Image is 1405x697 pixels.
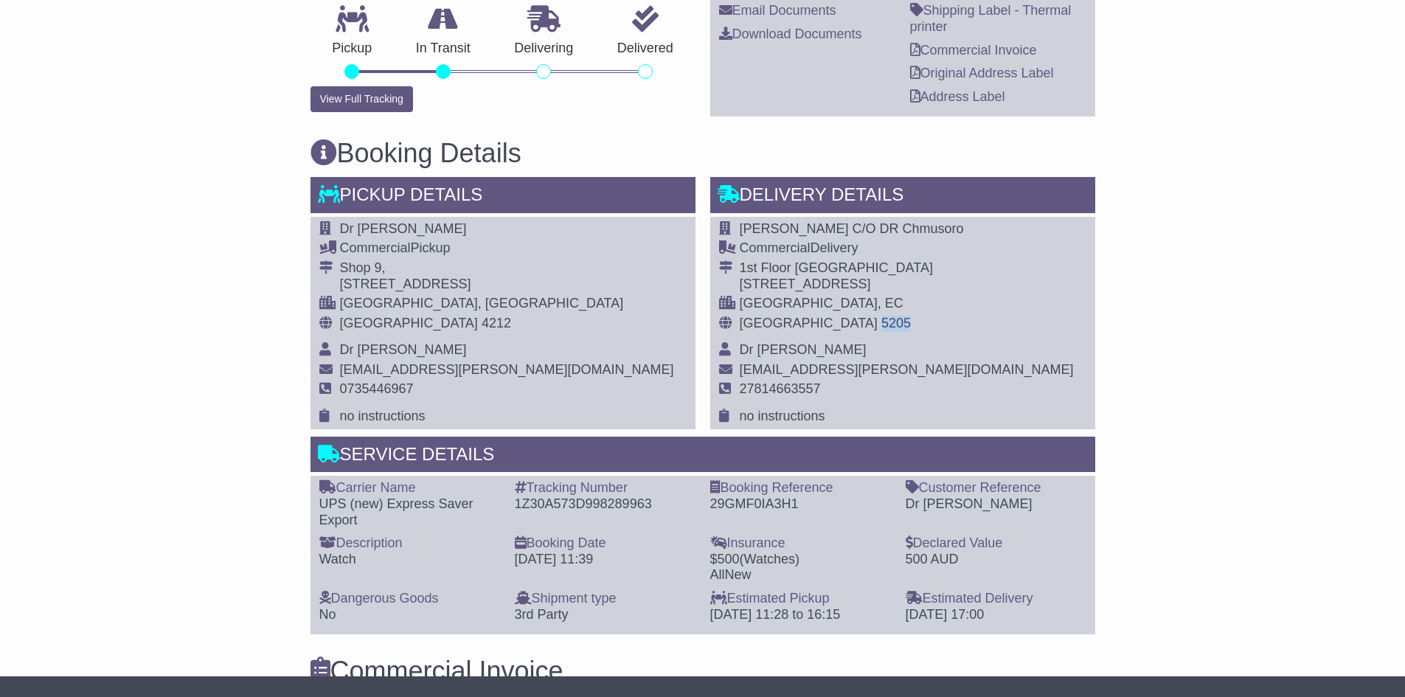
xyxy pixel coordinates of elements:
[340,240,674,257] div: Pickup
[906,591,1086,607] div: Estimated Delivery
[740,260,1074,277] div: 1st Floor [GEOGRAPHIC_DATA]
[493,41,596,57] p: Delivering
[740,342,867,357] span: Dr [PERSON_NAME]
[744,552,795,566] span: Watches
[740,362,1074,377] span: [EMAIL_ADDRESS][PERSON_NAME][DOMAIN_NAME]
[710,591,891,607] div: Estimated Pickup
[906,496,1086,513] div: Dr [PERSON_NAME]
[710,480,891,496] div: Booking Reference
[340,316,478,330] span: [GEOGRAPHIC_DATA]
[906,480,1086,496] div: Customer Reference
[906,607,1086,623] div: [DATE] 17:00
[340,409,426,423] span: no instructions
[319,552,500,568] div: Watch
[740,296,1074,312] div: [GEOGRAPHIC_DATA], EC
[515,496,695,513] div: 1Z30A573D998289963
[319,496,500,528] div: UPS (new) Express Saver Export
[910,66,1054,80] a: Original Address Label
[515,535,695,552] div: Booking Date
[515,607,569,622] span: 3rd Party
[710,567,891,583] div: AllNew
[394,41,493,57] p: In Transit
[319,607,336,622] span: No
[740,277,1074,293] div: [STREET_ADDRESS]
[340,260,674,277] div: Shop 9,
[340,296,674,312] div: [GEOGRAPHIC_DATA], [GEOGRAPHIC_DATA]
[595,41,695,57] p: Delivered
[311,41,395,57] p: Pickup
[340,221,467,236] span: Dr [PERSON_NAME]
[740,409,825,423] span: no instructions
[740,316,878,330] span: [GEOGRAPHIC_DATA]
[311,86,413,112] button: View Full Tracking
[340,240,411,255] span: Commercial
[311,177,695,217] div: Pickup Details
[340,381,414,396] span: 0735446967
[710,552,891,583] div: $ ( )
[910,3,1072,34] a: Shipping Label - Thermal printer
[311,139,1095,168] h3: Booking Details
[710,177,1095,217] div: Delivery Details
[515,480,695,496] div: Tracking Number
[740,221,964,236] span: [PERSON_NAME] C/O DR Chmusoro
[340,277,674,293] div: [STREET_ADDRESS]
[710,496,891,513] div: 29GMF0IA3H1
[910,89,1005,104] a: Address Label
[740,240,1074,257] div: Delivery
[482,316,511,330] span: 4212
[740,381,821,396] span: 27814663557
[340,362,674,377] span: [EMAIL_ADDRESS][PERSON_NAME][DOMAIN_NAME]
[515,552,695,568] div: [DATE] 11:39
[515,591,695,607] div: Shipment type
[319,480,500,496] div: Carrier Name
[718,552,740,566] span: 500
[710,535,891,552] div: Insurance
[710,607,891,623] div: [DATE] 11:28 to 16:15
[906,552,1086,568] div: 500 AUD
[311,656,1095,686] h3: Commercial Invoice
[906,535,1086,552] div: Declared Value
[881,316,911,330] span: 5205
[340,342,467,357] span: Dr [PERSON_NAME]
[311,437,1095,476] div: Service Details
[910,43,1037,58] a: Commercial Invoice
[740,240,811,255] span: Commercial
[319,591,500,607] div: Dangerous Goods
[719,27,862,41] a: Download Documents
[319,535,500,552] div: Description
[719,3,836,18] a: Email Documents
